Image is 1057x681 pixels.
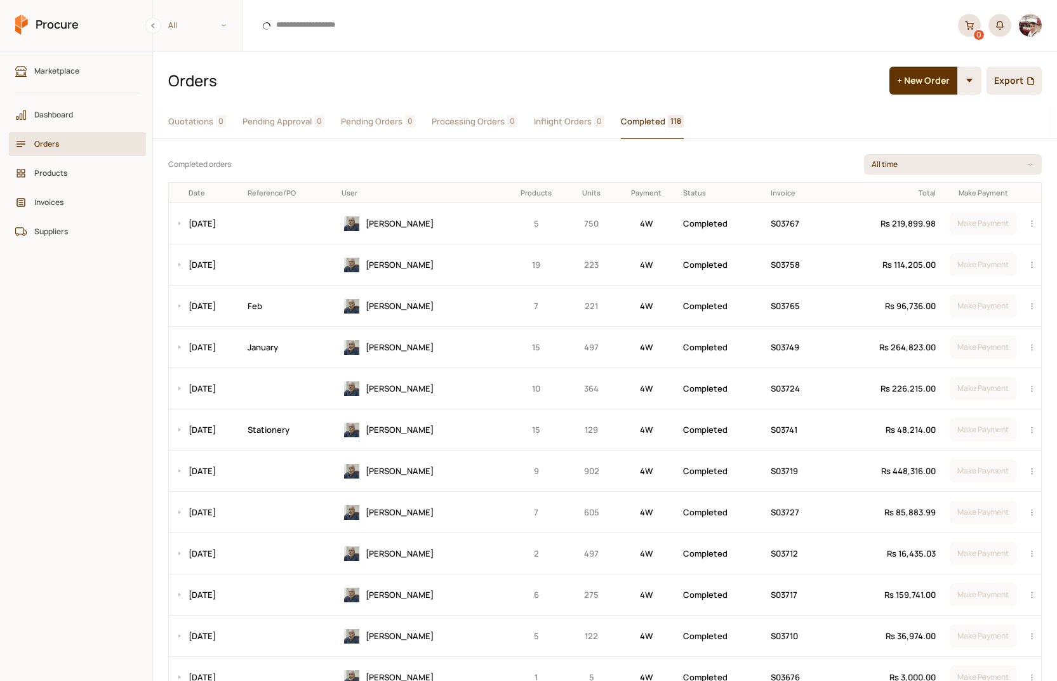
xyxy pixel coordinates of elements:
span: [PERSON_NAME] [366,630,434,642]
div: Hafiz Waseem [342,626,499,646]
span: 0 [314,115,324,128]
td: Rs 226,215.00 [831,368,940,409]
p: 4-Week Invoice [618,300,674,313]
a: Procure [15,15,79,36]
th: Units [569,182,614,202]
button: Make Payment [950,336,1016,359]
td: Completed [679,286,766,327]
button: Export [987,67,1042,95]
div: Hafiz Waseem [342,378,499,399]
p: 9 [508,465,565,478]
button: Make Payment [950,583,1016,606]
p: 4-Week Invoice [618,465,674,478]
a: Dashboard [9,103,146,127]
td: Feb [243,286,337,327]
a: [DATE] [189,630,216,642]
th: Date [184,182,244,202]
span: Processing Orders [432,115,505,128]
a: [DATE] [189,218,216,229]
span: 0 [405,115,415,128]
a: [DATE] [189,259,216,270]
td: Completed [679,533,766,574]
td: S03767 [766,203,831,244]
td: Completed [679,327,766,368]
span: Pending Approval [243,115,312,128]
a: [DATE] [189,341,216,353]
div: Hafiz Waseem [342,461,499,481]
a: [DATE] [189,548,216,559]
button: Make Payment [950,377,1016,400]
p: 497 [573,341,609,354]
a: Products [9,161,146,185]
td: S03717 [766,574,831,616]
span: Suppliers [34,225,130,237]
td: S03712 [766,533,831,574]
span: Completed [621,115,665,128]
span: 118 [668,115,684,128]
p: 275 [573,588,609,602]
button: + New Order [889,67,957,95]
button: Make Payment [950,501,1016,524]
td: Completed [679,368,766,409]
div: 0 [974,30,984,40]
td: Rs 264,823.00 [831,327,940,368]
span: All [153,15,242,36]
span: [PERSON_NAME] [366,383,434,394]
td: Completed [679,492,766,533]
span: Quotations [168,115,213,128]
p: 4-Week Invoice [618,341,674,354]
p: 10 [508,382,565,395]
td: Rs 48,214.00 [831,409,940,451]
p: 4-Week Invoice [618,506,674,519]
div: Hafiz Waseem [342,337,499,357]
p: 497 [573,547,609,560]
td: Rs 219,899.98 [831,203,940,244]
a: [DATE] [189,465,216,477]
span: Orders [34,138,130,150]
span: 0 [216,115,226,128]
p: 2 [508,547,565,560]
p: 223 [573,258,609,272]
a: Orders [9,132,146,156]
p: All time [872,158,900,170]
p: 15 [508,341,565,354]
td: Rs 85,883.99 [831,492,940,533]
p: 605 [573,506,609,519]
button: Make Payment [950,418,1016,441]
td: Rs 114,205.00 [831,244,940,286]
p: 6 [508,588,565,602]
td: Completed [679,203,766,244]
td: S03765 [766,286,831,327]
div: Hafiz Waseem [342,213,499,234]
td: Rs 16,435.03 [831,533,940,574]
a: [DATE] [189,383,216,394]
p: Completed orders [168,158,850,170]
p: 7 [508,300,565,313]
td: S03727 [766,492,831,533]
p: 4-Week Invoice [618,423,674,437]
p: 221 [573,300,609,313]
span: [PERSON_NAME] [366,548,434,559]
p: 19 [508,258,565,272]
div: Hafiz Waseem [342,585,499,605]
button: Make Payment [950,294,1016,317]
div: Hafiz Waseem [342,543,499,564]
span: Pending Orders [341,115,402,128]
span: [PERSON_NAME] [366,424,434,435]
span: Inflight Orders [534,115,592,128]
p: 15 [508,423,565,437]
span: Procure [36,17,79,32]
p: 364 [573,382,609,395]
div: Hafiz Waseem [342,296,499,316]
span: [PERSON_NAME] [366,465,434,477]
p: 7 [508,506,565,519]
td: S03749 [766,327,831,368]
span: [PERSON_NAME] [366,341,434,353]
a: [DATE] [189,424,216,435]
span: [PERSON_NAME] [366,259,434,270]
p: 902 [573,465,609,478]
a: Suppliers [9,220,146,244]
th: Payment [614,182,679,202]
p: 750 [573,217,609,230]
td: S03741 [766,409,831,451]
